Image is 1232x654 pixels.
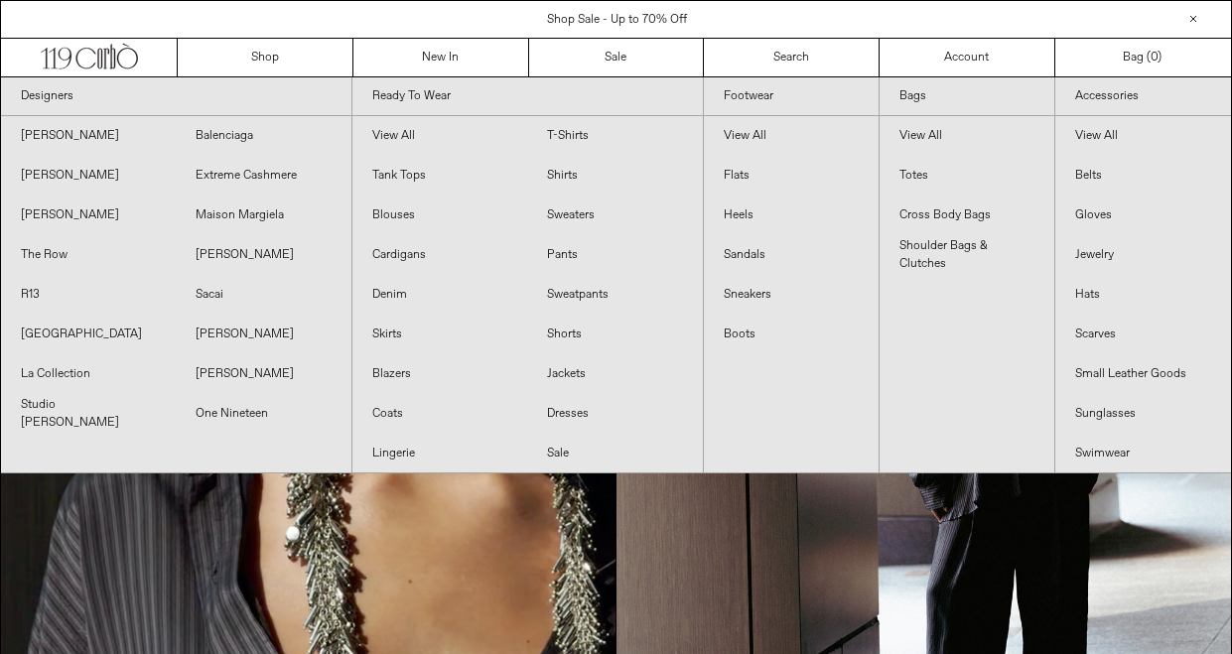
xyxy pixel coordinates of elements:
[704,39,880,76] a: Search
[527,354,702,394] a: Jackets
[176,315,350,354] a: [PERSON_NAME]
[1055,156,1231,196] a: Belts
[176,394,350,434] a: One Nineteen
[704,315,879,354] a: Boots
[527,116,702,156] a: T-Shirts
[704,235,879,275] a: Sandals
[352,315,527,354] a: Skirts
[1055,434,1231,473] a: Swimwear
[1055,235,1231,275] a: Jewelry
[880,235,1054,275] a: Shoulder Bags & Clutches
[704,156,879,196] a: Flats
[352,275,527,315] a: Denim
[1,354,176,394] a: La Collection
[704,196,879,235] a: Heels
[1055,394,1231,434] a: Sunglasses
[1,77,351,116] a: Designers
[176,235,350,275] a: [PERSON_NAME]
[1,156,176,196] a: [PERSON_NAME]
[547,12,687,28] a: Shop Sale - Up to 70% Off
[1,235,176,275] a: The Row
[1,315,176,354] a: [GEOGRAPHIC_DATA]
[352,434,527,473] a: Lingerie
[704,275,879,315] a: Sneakers
[1055,315,1231,354] a: Scarves
[176,196,350,235] a: Maison Margiela
[352,196,527,235] a: Blouses
[352,156,527,196] a: Tank Tops
[1055,77,1231,116] a: Accessories
[352,235,527,275] a: Cardigans
[1055,275,1231,315] a: Hats
[352,354,527,394] a: Blazers
[1,275,176,315] a: R13
[527,315,702,354] a: Shorts
[1055,116,1231,156] a: View All
[176,116,350,156] a: Balenciaga
[527,394,702,434] a: Dresses
[880,156,1054,196] a: Totes
[352,116,527,156] a: View All
[353,39,529,76] a: New In
[1055,196,1231,235] a: Gloves
[1151,49,1162,66] span: )
[527,156,702,196] a: Shirts
[176,275,350,315] a: Sacai
[880,196,1054,235] a: Cross Body Bags
[1,116,176,156] a: [PERSON_NAME]
[1055,354,1231,394] a: Small Leather Goods
[880,77,1054,116] a: Bags
[1151,50,1158,65] span: 0
[527,235,702,275] a: Pants
[527,275,702,315] a: Sweatpants
[529,39,705,76] a: Sale
[704,116,879,156] a: View All
[1055,39,1231,76] a: Bag ()
[178,39,353,76] a: Shop
[880,39,1055,76] a: Account
[352,77,703,116] a: Ready To Wear
[527,434,702,473] a: Sale
[352,394,527,434] a: Coats
[704,77,879,116] a: Footwear
[527,196,702,235] a: Sweaters
[176,156,350,196] a: Extreme Cashmere
[176,354,350,394] a: [PERSON_NAME]
[1,196,176,235] a: [PERSON_NAME]
[880,116,1054,156] a: View All
[1,394,176,434] a: Studio [PERSON_NAME]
